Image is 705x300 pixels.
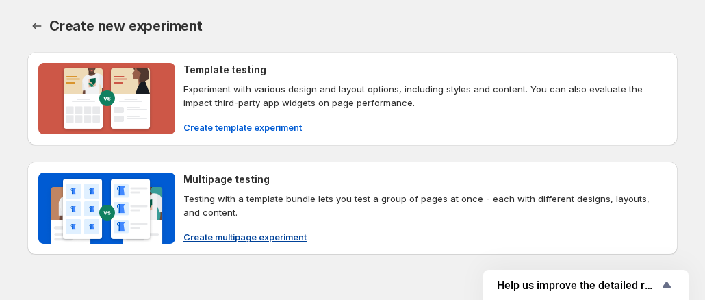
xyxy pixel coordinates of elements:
span: Create multipage experiment [183,230,307,244]
h4: Template testing [183,63,266,77]
p: Experiment with various design and layout options, including styles and content. You can also eva... [183,82,667,110]
button: Create template experiment [175,116,310,138]
h4: Multipage testing [183,173,270,186]
span: Create template experiment [183,121,302,134]
img: Template testing [38,63,175,134]
p: Testing with a template bundle lets you test a group of pages at once - each with different desig... [183,192,667,219]
button: Create multipage experiment [175,226,315,248]
button: Back [27,16,47,36]
img: Multipage testing [38,173,175,244]
button: Show survey - Help us improve the detailed report for A/B campaigns [497,277,675,293]
span: Help us improve the detailed report for A/B campaigns [497,279,658,292]
span: Create new experiment [49,18,203,34]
